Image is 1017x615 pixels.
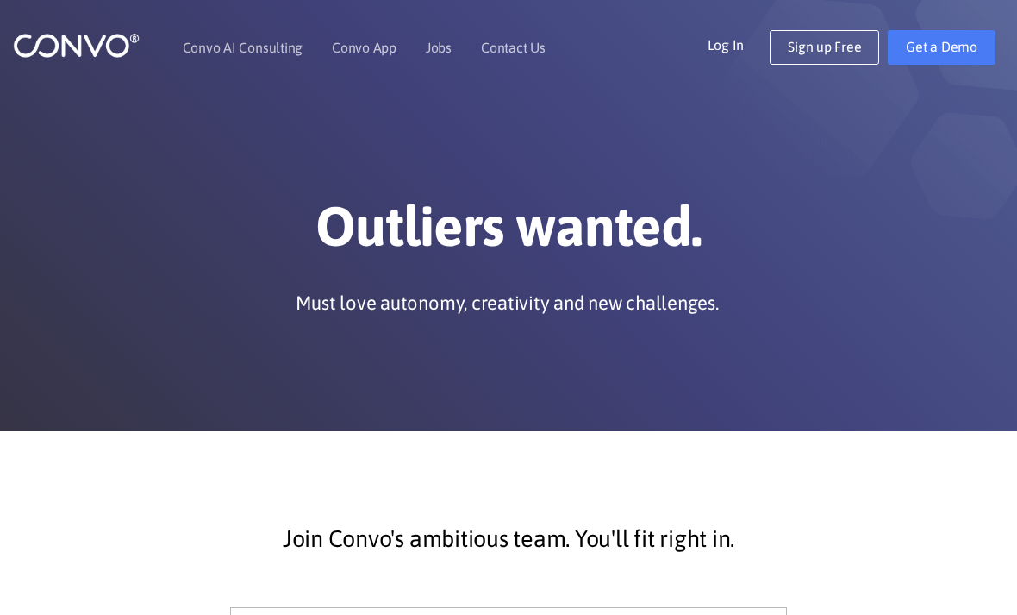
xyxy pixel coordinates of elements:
a: Get a Demo [888,30,995,65]
h1: Outliers wanted. [39,193,978,273]
a: Convo App [332,41,396,54]
img: logo_1.png [13,32,140,59]
a: Sign up Free [770,30,879,65]
a: Jobs [426,41,452,54]
p: Must love autonomy, creativity and new challenges. [296,290,719,316]
a: Convo AI Consulting [183,41,303,54]
a: Contact Us [481,41,546,54]
p: Join Convo's ambitious team. You'll fit right in. [43,518,974,561]
a: Log In [708,30,771,58]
